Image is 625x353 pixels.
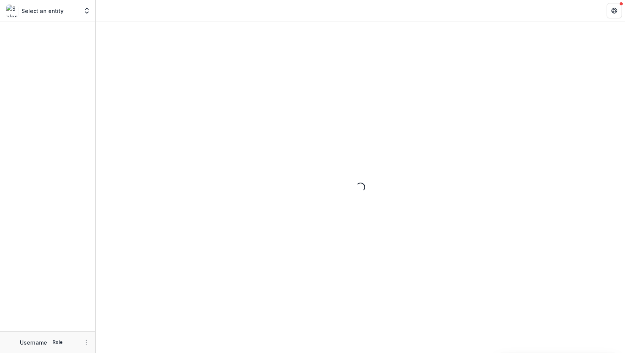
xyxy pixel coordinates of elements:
button: Get Help [607,3,622,18]
p: Role [50,339,65,346]
button: More [82,338,91,347]
button: Open entity switcher [82,3,92,18]
p: Username [20,338,47,347]
p: Select an entity [21,7,64,15]
img: Select an entity [6,5,18,17]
